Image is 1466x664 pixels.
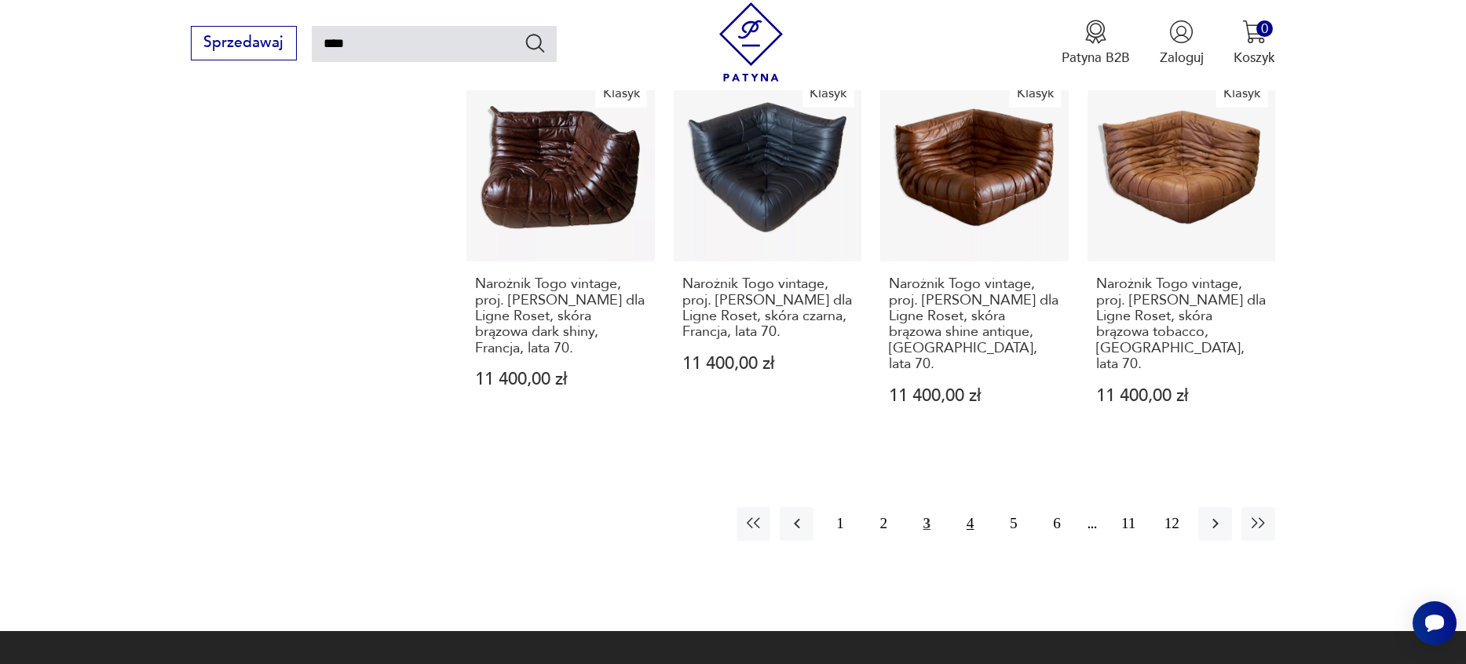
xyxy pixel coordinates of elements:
button: Patyna B2B [1062,20,1130,67]
button: Zaloguj [1160,20,1204,67]
button: 3 [910,507,944,541]
button: 2 [867,507,901,541]
a: KlasykNarożnik Togo vintage, proj. M. Ducaroy dla Ligne Roset, skóra czarna, Francja, lata 70.Nar... [674,73,862,440]
h3: Narożnik Togo vintage, proj. [PERSON_NAME] dla Ligne Roset, skóra brązowa tobacco, [GEOGRAPHIC_DA... [1096,276,1267,372]
iframe: Smartsupp widget button [1413,601,1457,645]
a: Sprzedawaj [191,38,297,50]
p: 11 400,00 zł [682,356,854,372]
p: 11 400,00 zł [1096,388,1267,404]
p: Patyna B2B [1062,49,1130,67]
h3: Narożnik Togo vintage, proj. [PERSON_NAME] dla Ligne Roset, skóra brązowa dark shiny, Francja, la... [475,276,646,356]
button: Szukaj [524,31,547,54]
p: 11 400,00 zł [889,388,1060,404]
img: Ikonka użytkownika [1169,20,1194,44]
p: 11 400,00 zł [475,371,646,388]
button: 11 [1112,507,1146,541]
a: KlasykNarożnik Togo vintage, proj. M. Ducaroy dla Ligne Roset, skóra brązowa shine antique, Franc... [880,73,1069,440]
h3: Narożnik Togo vintage, proj. [PERSON_NAME] dla Ligne Roset, skóra czarna, Francja, lata 70. [682,276,854,341]
img: Ikona medalu [1084,20,1108,44]
button: 12 [1155,507,1189,541]
p: Zaloguj [1160,49,1204,67]
button: Sprzedawaj [191,26,297,60]
button: 6 [1040,507,1073,541]
p: Koszyk [1234,49,1275,67]
button: 1 [823,507,857,541]
div: 0 [1256,20,1273,37]
button: 0Koszyk [1234,20,1275,67]
button: 4 [953,507,987,541]
button: 5 [996,507,1030,541]
img: Patyna - sklep z meblami i dekoracjami vintage [711,2,791,82]
a: Ikona medaluPatyna B2B [1062,20,1130,67]
a: KlasykNarożnik Togo vintage, proj. M. Ducaroy dla Ligne Roset, skóra brązowa tobacco, Francja, la... [1088,73,1276,440]
img: Ikona koszyka [1242,20,1267,44]
a: KlasykNarożnik Togo vintage, proj. M. Ducaroy dla Ligne Roset, skóra brązowa dark shiny, Francja,... [466,73,655,440]
h3: Narożnik Togo vintage, proj. [PERSON_NAME] dla Ligne Roset, skóra brązowa shine antique, [GEOGRAP... [889,276,1060,372]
